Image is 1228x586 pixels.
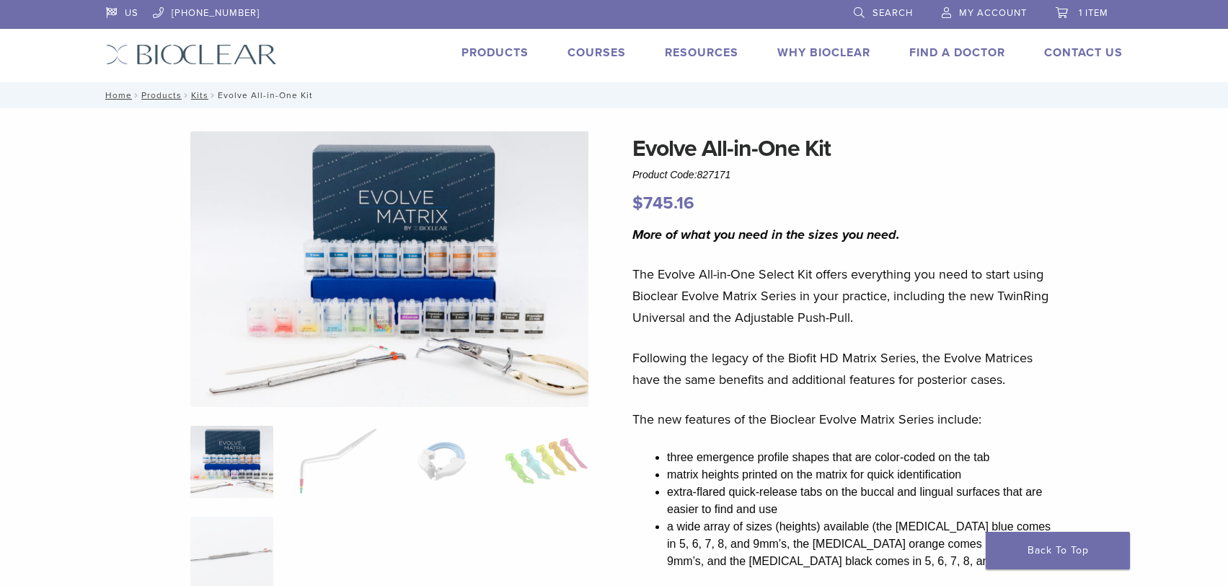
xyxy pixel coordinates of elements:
[632,131,1056,166] h1: Evolve All-in-One Kit
[461,45,529,60] a: Products
[1079,7,1108,19] span: 1 item
[295,426,378,498] img: Evolve All-in-One Kit - Image 2
[697,169,731,180] span: 827171
[667,484,1056,518] li: extra-flared quick-release tabs on the buccal and lingual surfaces that are easier to find and use
[632,263,1056,328] p: The Evolve All-in-One Select Kit offers everything you need to start using Bioclear Evolve Matrix...
[632,408,1056,430] p: The new features of the Bioclear Evolve Matrix Series include:
[667,466,1056,484] li: matrix heights printed on the matrix for quick identification
[1044,45,1123,60] a: Contact Us
[132,92,141,99] span: /
[632,193,694,214] bdi: 745.16
[632,193,643,214] span: $
[632,169,730,180] span: Product Code:
[106,44,277,65] img: Bioclear
[400,426,483,498] img: Evolve All-in-One Kit - Image 3
[190,426,273,498] img: IMG_0457-scaled-e1745362001290-300x300.jpg
[959,7,1027,19] span: My Account
[567,45,626,60] a: Courses
[777,45,870,60] a: Why Bioclear
[505,426,588,498] img: Evolve All-in-One Kit - Image 4
[208,92,218,99] span: /
[95,82,1134,108] nav: Evolve All-in-One Kit
[873,7,913,19] span: Search
[665,45,738,60] a: Resources
[101,90,132,100] a: Home
[191,90,208,100] a: Kits
[986,532,1130,569] a: Back To Top
[632,227,900,242] i: More of what you need in the sizes you need.
[190,131,613,407] img: IMG_0457
[909,45,1005,60] a: Find A Doctor
[182,92,191,99] span: /
[667,518,1056,570] li: a wide array of sizes (heights) available (the [MEDICAL_DATA] blue comes in 5, 6, 7, 8, and 9mm’s...
[141,90,182,100] a: Products
[632,347,1056,390] p: Following the legacy of the Biofit HD Matrix Series, the Evolve Matrices have the same benefits a...
[667,449,1056,466] li: three emergence profile shapes that are color-coded on the tab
